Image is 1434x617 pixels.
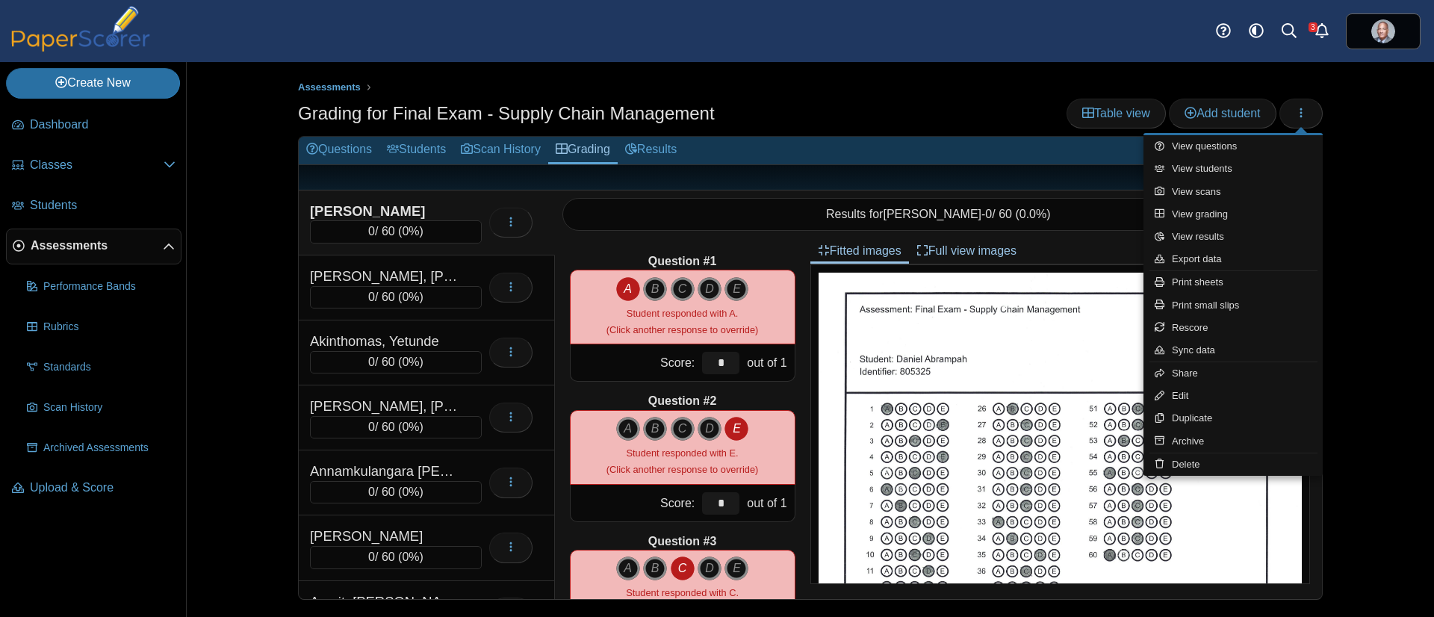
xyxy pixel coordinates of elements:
span: 0 [368,356,375,368]
span: Student responded with C. [626,587,739,598]
i: B [643,277,667,301]
a: Add student [1169,99,1276,128]
div: / 60 ( ) [310,351,482,373]
a: Upload & Score [6,471,181,506]
a: Full view images [909,238,1024,264]
a: ps.KERlMDfYNgirCddn [1346,13,1421,49]
span: 0% [402,486,419,498]
b: Question #1 [648,253,717,270]
span: 0% [402,356,419,368]
i: B [643,556,667,580]
div: / 60 ( ) [310,546,482,568]
b: Question #3 [648,533,717,550]
span: Upload & Score [30,480,176,496]
i: B [643,417,667,441]
a: Alerts [1306,15,1338,48]
span: Standards [43,360,176,375]
div: [PERSON_NAME], [PERSON_NAME] [310,397,459,416]
div: / 60 ( ) [310,286,482,308]
a: Questions [299,137,379,164]
span: Archived Assessments [43,441,176,456]
h1: Grading for Final Exam - Supply Chain Management [298,101,715,126]
span: Table view [1082,107,1150,120]
a: PaperScorer [6,41,155,54]
span: [PERSON_NAME] [883,208,981,220]
i: E [724,556,748,580]
span: Performance Bands [43,279,176,294]
a: Sync data [1143,339,1323,362]
div: Results for - / 60 ( ) [562,198,1315,231]
span: Assessments [31,238,163,254]
a: Archive [1143,430,1323,453]
a: Rubrics [21,309,181,345]
span: Student responded with A. [627,308,738,319]
img: PaperScorer [6,6,155,52]
span: 0% [402,291,419,303]
span: 0% [402,421,419,433]
i: D [698,556,721,580]
a: Share [1143,362,1323,385]
a: Print sheets [1143,271,1323,294]
div: [PERSON_NAME], [PERSON_NAME] [310,267,459,286]
i: A [616,556,640,580]
div: Akinthomas, Yetunde [310,332,459,351]
a: Students [379,137,453,164]
a: Edit [1143,385,1323,407]
span: 0% [402,551,419,563]
div: / 60 ( ) [310,416,482,438]
a: View results [1143,226,1323,248]
a: Students [6,188,181,224]
a: View scans [1143,181,1323,203]
span: Add student [1185,107,1260,120]
a: Table view [1067,99,1166,128]
a: Print small slips [1143,294,1323,317]
i: E [724,417,748,441]
a: Create New [6,68,180,98]
i: C [671,556,695,580]
div: [PERSON_NAME] [310,527,459,546]
a: Duplicate [1143,407,1323,430]
i: D [698,277,721,301]
a: Rescore [1143,317,1323,339]
a: Export data [1143,248,1323,270]
small: (Click another response to override) [606,447,758,475]
div: Aumit, [PERSON_NAME] [310,592,459,612]
span: 0 [368,551,375,563]
div: out of 1 [743,485,794,521]
small: (Click another response to override) [606,587,758,615]
i: E [724,277,748,301]
a: View students [1143,158,1323,180]
span: 0 [368,225,375,238]
span: 0.0% [1019,208,1046,220]
div: Annamkulangara [PERSON_NAME], [GEOGRAPHIC_DATA] [310,462,459,481]
b: Question #2 [648,393,717,409]
div: / 60 ( ) [310,481,482,503]
i: A [616,417,640,441]
a: Grading [548,137,618,164]
span: Dashboard [30,117,176,133]
span: Scan History [43,400,176,415]
a: Scan History [453,137,548,164]
a: Assessments [6,229,181,264]
span: Students [30,197,176,214]
span: Student responded with E. [627,447,739,459]
a: Scan History [21,390,181,426]
a: View questions [1143,135,1323,158]
i: C [671,417,695,441]
a: Dashboard [6,108,181,143]
a: Delete [1143,453,1323,476]
span: Classes [30,157,164,173]
span: 0% [402,225,419,238]
a: Classes [6,148,181,184]
span: Roger Batchelor [1371,19,1395,43]
span: Assessments [298,81,361,93]
img: ps.KERlMDfYNgirCddn [1371,19,1395,43]
i: D [698,417,721,441]
span: 0 [985,208,992,220]
i: C [671,277,695,301]
span: Rubrics [43,320,176,335]
div: / 60 ( ) [310,220,482,243]
span: 0 [368,486,375,498]
div: Score: [571,344,699,381]
a: Archived Assessments [21,430,181,466]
